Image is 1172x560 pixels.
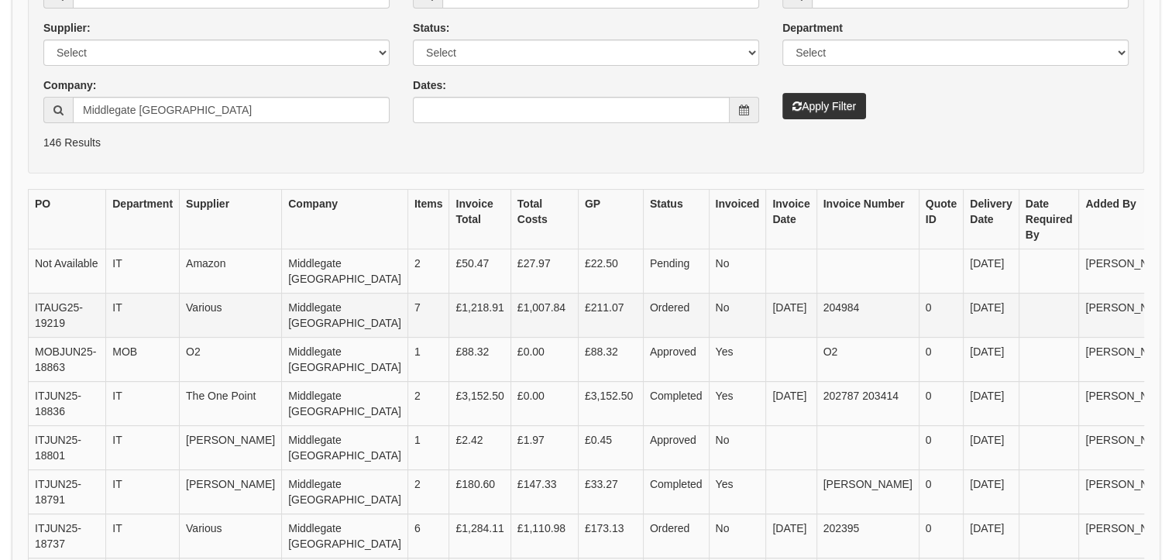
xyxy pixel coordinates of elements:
td: [DATE] [964,338,1019,382]
th: Invoice Total [449,190,510,249]
th: Quote ID [919,190,963,249]
td: £27.97 [510,249,578,294]
td: Middlegate [GEOGRAPHIC_DATA] [282,338,408,382]
td: £0.00 [510,338,578,382]
td: [DATE] [766,294,816,338]
p: 146 Results [43,135,1129,150]
td: No [709,249,766,294]
td: 0 [919,338,963,382]
td: ITJUN25-18801 [29,426,106,470]
td: £88.32 [449,338,510,382]
td: £0.00 [510,382,578,426]
th: Status [643,190,709,249]
td: Completed [643,470,709,514]
td: 1 [407,338,449,382]
th: GP [578,190,643,249]
td: The One Point [180,382,282,426]
label: Status: [413,20,449,36]
td: IT [106,249,180,294]
td: Middlegate [GEOGRAPHIC_DATA] [282,382,408,426]
td: 204984 [816,294,919,338]
td: 6 [407,514,449,558]
td: IT [106,382,180,426]
td: £1.97 [510,426,578,470]
td: £147.33 [510,470,578,514]
td: £3,152.50 [449,382,510,426]
td: Amazon [180,249,282,294]
label: Department [782,20,843,36]
td: Not Available [29,249,106,294]
td: [DATE] [766,382,816,426]
td: [PERSON_NAME] [180,426,282,470]
th: Date Required By [1019,190,1079,249]
td: ITJUN25-18836 [29,382,106,426]
td: [DATE] [766,514,816,558]
td: £211.07 [578,294,643,338]
td: Middlegate [GEOGRAPHIC_DATA] [282,514,408,558]
td: 0 [919,382,963,426]
td: O2 [180,338,282,382]
td: [DATE] [964,294,1019,338]
td: Various [180,514,282,558]
td: ITJUN25-18737 [29,514,106,558]
td: IT [106,294,180,338]
th: PO [29,190,106,249]
td: IT [106,514,180,558]
td: Yes [709,470,766,514]
label: Dates: [413,77,446,93]
td: No [709,426,766,470]
td: £0.45 [578,426,643,470]
td: [DATE] [964,426,1019,470]
td: £1,284.11 [449,514,510,558]
td: ITJUN25-18791 [29,470,106,514]
td: 202395 [816,514,919,558]
th: Supplier [180,190,282,249]
td: £2.42 [449,426,510,470]
td: ITAUG25-19219 [29,294,106,338]
td: Middlegate [GEOGRAPHIC_DATA] [282,249,408,294]
td: £180.60 [449,470,510,514]
td: Ordered [643,514,709,558]
td: Middlegate [GEOGRAPHIC_DATA] [282,426,408,470]
th: Total Costs [510,190,578,249]
th: Invoice Date [766,190,816,249]
td: Completed [643,382,709,426]
td: 0 [919,514,963,558]
td: [DATE] [964,514,1019,558]
button: Apply Filter [782,93,866,119]
td: 202787 203414 [816,382,919,426]
th: Delivery Date [964,190,1019,249]
td: Yes [709,382,766,426]
td: 0 [919,426,963,470]
td: £3,152.50 [578,382,643,426]
td: [PERSON_NAME] [816,470,919,514]
td: [DATE] [964,382,1019,426]
td: Middlegate [GEOGRAPHIC_DATA] [282,470,408,514]
label: Company: [43,77,96,93]
label: Supplier: [43,20,91,36]
td: £88.32 [578,338,643,382]
td: 7 [407,294,449,338]
th: Invoiced [709,190,766,249]
td: IT [106,470,180,514]
td: £50.47 [449,249,510,294]
td: O2 [816,338,919,382]
td: IT [106,426,180,470]
td: No [709,514,766,558]
td: £173.13 [578,514,643,558]
td: £1,218.91 [449,294,510,338]
th: Company [282,190,408,249]
td: Approved [643,426,709,470]
td: Various [180,294,282,338]
td: Yes [709,338,766,382]
td: £22.50 [578,249,643,294]
td: £1,110.98 [510,514,578,558]
td: MOB [106,338,180,382]
td: 2 [407,470,449,514]
th: Department [106,190,180,249]
td: 2 [407,249,449,294]
td: MOBJUN25-18863 [29,338,106,382]
td: 2 [407,382,449,426]
td: No [709,294,766,338]
td: £1,007.84 [510,294,578,338]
